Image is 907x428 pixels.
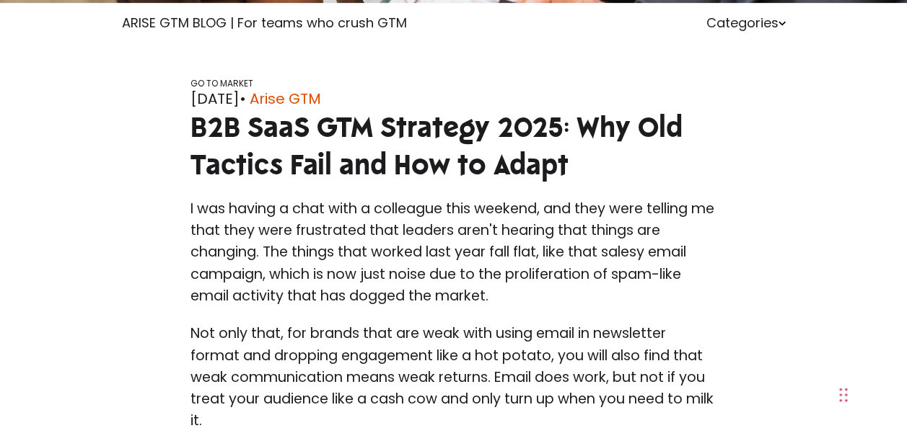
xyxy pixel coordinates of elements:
a: GO TO MARKET [190,77,253,89]
div: [DATE] [190,88,717,110]
span: I was having a chat with a colleague this weekend, and they were telling me that they were frustr... [190,199,714,306]
a: Arise GTM [250,88,321,110]
a: ARISE GTM BLOG | For teams who crush GTM [122,14,407,32]
iframe: Chat Widget [584,248,907,428]
span: • [240,89,246,109]
div: Drag [839,373,848,416]
a: Categories [706,14,786,32]
span: B2B SaaS GTM Strategy 2025: Why Old Tactics Fail and How to Adapt [190,110,683,182]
